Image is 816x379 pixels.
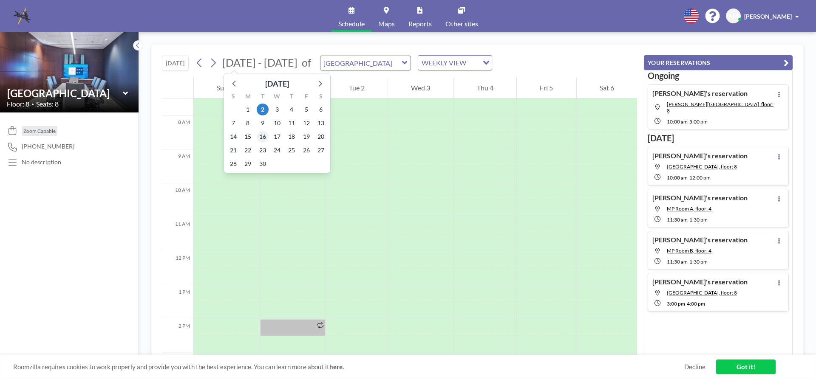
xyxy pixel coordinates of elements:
a: here. [329,363,344,371]
span: 4:00 PM [687,300,705,307]
span: Reports [408,20,432,27]
span: MP Room B, floor: 4 [667,247,711,254]
div: Fri 5 [517,77,576,98]
span: 10:00 AM [667,118,688,125]
div: 1 PM [162,285,193,319]
div: Wed 3 [388,77,453,98]
span: - [688,258,689,265]
span: Sweet Auburn Room, floor: 8 [667,163,737,170]
span: 11:30 AM [667,216,688,223]
span: Wednesday, September 10, 2025 [271,117,283,129]
span: Monday, September 29, 2025 [242,158,254,170]
span: Monday, September 8, 2025 [242,117,254,129]
h3: [DATE] [648,133,789,143]
span: 1:30 PM [689,258,708,265]
span: Thursday, September 11, 2025 [286,117,297,129]
span: Ansley Room, floor: 8 [667,101,773,114]
span: Friday, September 12, 2025 [300,117,312,129]
h4: [PERSON_NAME]'s reservation [652,89,748,98]
span: [DATE] - [DATE] [222,56,297,69]
span: Sunday, September 28, 2025 [227,158,239,170]
span: Buckhead Room, floor: 8 [667,289,737,296]
span: 5:00 PM [689,118,708,125]
span: Tuesday, September 2, 2025 [257,104,269,115]
div: 2 PM [162,319,193,353]
span: Schedule [338,20,365,27]
h4: [PERSON_NAME]'s reservation [652,236,748,244]
span: Thursday, September 25, 2025 [286,144,297,156]
span: 12:00 PM [689,174,711,181]
a: Decline [684,363,705,371]
span: Saturday, September 6, 2025 [315,104,327,115]
div: S [226,92,241,103]
span: of [302,56,311,69]
span: Seats: 8 [36,100,59,108]
span: Saturday, September 27, 2025 [315,144,327,156]
span: Zoom Capable [23,128,56,134]
a: Got it! [716,359,776,374]
h4: [PERSON_NAME]'s reservation [652,278,748,286]
div: Search for option [418,56,492,70]
span: Sunday, September 14, 2025 [227,131,239,143]
div: 10 AM [162,183,193,217]
h4: [PERSON_NAME]'s reservation [652,152,748,160]
span: Wednesday, September 24, 2025 [271,144,283,156]
span: - [688,118,689,125]
img: organization-logo [14,8,31,25]
span: AM [728,12,738,20]
div: 11 AM [162,217,193,251]
span: Other sites [445,20,478,27]
div: F [299,92,313,103]
div: S [314,92,328,103]
div: 8 AM [162,115,193,149]
span: Tuesday, September 30, 2025 [257,158,269,170]
span: - [685,300,687,307]
div: Thu 4 [454,77,516,98]
span: Friday, September 5, 2025 [300,104,312,115]
span: Thursday, September 4, 2025 [286,104,297,115]
span: Tuesday, September 16, 2025 [257,131,269,143]
div: 9 AM [162,149,193,183]
span: Wednesday, September 3, 2025 [271,104,283,115]
span: [PERSON_NAME] [744,13,792,20]
div: No description [22,158,61,166]
span: [PHONE_NUMBER] [22,143,74,150]
span: Floor: 8 [7,100,29,108]
span: Monday, September 22, 2025 [242,144,254,156]
span: 3:00 PM [667,300,685,307]
span: 10:00 AM [667,174,688,181]
span: Tuesday, September 23, 2025 [257,144,269,156]
span: MP Room A, floor: 4 [667,205,711,212]
h4: [PERSON_NAME]'s reservation [652,194,748,202]
div: T [284,92,299,103]
input: Sweet Auburn Room [7,87,123,99]
div: 7 AM [162,81,193,115]
input: Sweet Auburn Room [320,56,402,70]
span: Monday, September 15, 2025 [242,131,254,143]
span: Thursday, September 18, 2025 [286,131,297,143]
span: Friday, September 19, 2025 [300,131,312,143]
span: Saturday, September 20, 2025 [315,131,327,143]
span: Sunday, September 21, 2025 [227,144,239,156]
div: W [270,92,284,103]
button: [DATE] [162,56,189,70]
div: Sat 6 [577,77,637,98]
input: Search for option [469,57,478,68]
span: 1:30 PM [689,216,708,223]
div: M [241,92,255,103]
span: Roomzilla requires cookies to work properly and provide you with the best experience. You can lea... [13,363,684,371]
span: Maps [378,20,395,27]
span: WEEKLY VIEW [420,57,468,68]
span: Saturday, September 13, 2025 [315,117,327,129]
span: Friday, September 26, 2025 [300,144,312,156]
span: Monday, September 1, 2025 [242,104,254,115]
span: • [31,101,34,107]
h3: Ongoing [648,70,789,81]
div: 12 PM [162,251,193,285]
span: Wednesday, September 17, 2025 [271,131,283,143]
span: 11:30 AM [667,258,688,265]
span: - [688,174,689,181]
div: [DATE] [265,78,289,90]
div: T [255,92,270,103]
div: Sun 31 [194,77,260,98]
